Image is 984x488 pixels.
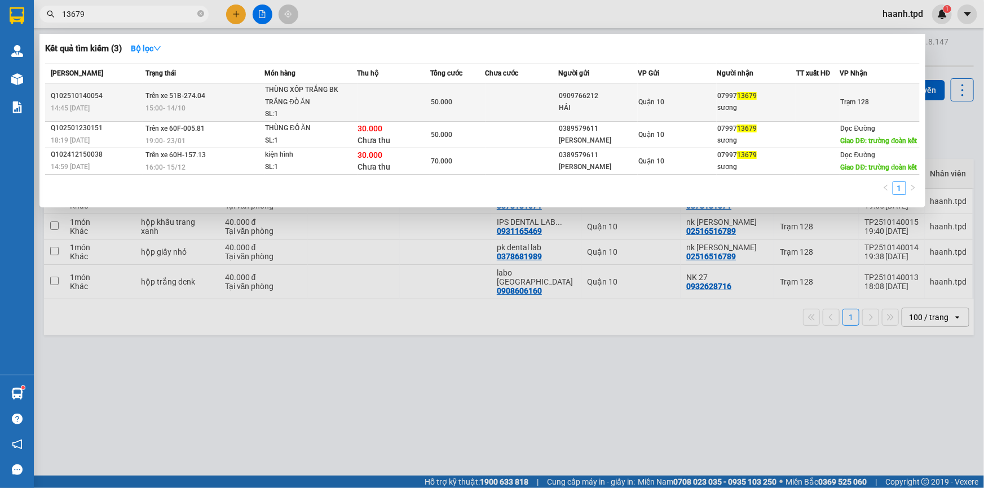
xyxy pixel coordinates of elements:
[559,135,637,147] div: [PERSON_NAME]
[431,98,452,106] span: 50.000
[153,45,161,52] span: down
[64,41,109,50] span: 0907696988
[145,104,186,112] span: 15:00 - 14/10
[145,151,206,159] span: Trên xe 60H-157.13
[717,135,796,147] div: sương
[910,184,916,191] span: right
[841,98,870,106] span: Trạm 128
[12,464,23,475] span: message
[265,161,350,174] div: SL: 1
[717,102,796,114] div: sương
[45,43,122,55] h3: Kết quả tìm kiếm ( 3 )
[32,82,80,91] span: sang CMND:
[145,69,176,77] span: Trạng thái
[638,69,659,77] span: VP Gửi
[126,5,149,14] span: [DATE]
[717,161,796,173] div: sương
[47,10,55,18] span: search
[16,41,46,50] span: Quận 10
[122,39,170,57] button: Bộ lọcdown
[20,5,80,14] span: Q102510140058
[264,69,295,77] span: Món hàng
[430,69,462,77] span: Tổng cước
[51,149,142,161] div: Q102412150038
[11,101,23,113] img: solution-icon
[638,131,664,139] span: Quận 10
[717,69,753,77] span: Người nhận
[11,45,23,57] img: warehouse-icon
[879,181,893,195] li: Previous Page
[197,10,204,17] span: close-circle
[145,125,205,132] span: Trên xe 60F-005.81
[48,14,121,26] strong: CTY XE KHÁCH
[358,136,391,145] span: Chưa thu
[559,102,637,114] div: HẢI
[3,41,109,50] strong: VP: SĐT:
[358,162,391,171] span: Chưa thu
[717,123,796,135] div: 07997
[841,163,917,171] span: Giao DĐ: trường đoàn kết
[3,73,138,82] strong: N.gửi:
[906,181,920,195] li: Next Page
[559,149,637,161] div: 0389579611
[51,122,142,134] div: Q102501230151
[841,125,876,132] span: Dọc Đường
[104,5,124,14] span: 20:50
[3,28,85,41] strong: THIÊN PHÁT ĐẠT
[558,69,589,77] span: Người gửi
[737,92,757,100] span: 13679
[638,157,664,165] span: Quận 10
[358,69,379,77] span: Thu hộ
[32,50,121,62] span: PHIẾU GIAO HÀNG
[841,137,917,145] span: Giao DĐ: trường đoàn kết
[145,92,205,100] span: Trên xe 51B-274.04
[431,157,452,165] span: 70.000
[11,388,23,400] img: warehouse-icon
[11,73,23,85] img: warehouse-icon
[796,69,831,77] span: TT xuất HĐ
[265,122,350,135] div: THÙNG ĐỒ ĂN
[12,414,23,424] span: question-circle
[51,69,103,77] span: [PERSON_NAME]
[84,73,138,82] span: 079071014083
[51,90,142,102] div: Q102510140054
[559,161,637,173] div: [PERSON_NAME]
[431,131,452,139] span: 50.000
[51,104,90,112] span: 14:45 [DATE]
[10,7,24,24] img: logo-vxr
[559,90,637,102] div: 0909766212
[131,44,161,53] strong: Bộ lọc
[737,125,757,132] span: 13679
[882,184,889,191] span: left
[25,73,138,82] span: BẢO TÍN CMND:
[906,181,920,195] button: right
[737,151,757,159] span: 13679
[3,82,80,91] strong: N.nhận:
[145,137,186,145] span: 19:00 - 23/01
[197,9,204,20] span: close-circle
[841,151,876,159] span: Dọc Đường
[51,163,90,171] span: 14:59 [DATE]
[62,8,195,20] input: Tìm tên, số ĐT hoặc mã đơn
[840,69,868,77] span: VP Nhận
[358,124,383,133] span: 30.000
[559,123,637,135] div: 0389579611
[486,69,519,77] span: Chưa cước
[358,150,383,159] span: 30.000
[145,163,186,171] span: 16:00 - 15/12
[12,439,23,450] span: notification
[265,149,350,161] div: kiện hình
[717,90,796,102] div: 07997
[265,84,350,108] div: THÙNG XỐP TRẮNG BK TRẮNG ĐÒ ĂN
[717,149,796,161] div: 07997
[893,182,906,194] a: 1
[638,98,664,106] span: Quận 10
[265,135,350,147] div: SL: 1
[21,386,25,389] sup: 1
[265,108,350,121] div: SL: 1
[51,136,90,144] span: 18:19 [DATE]
[879,181,893,195] button: left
